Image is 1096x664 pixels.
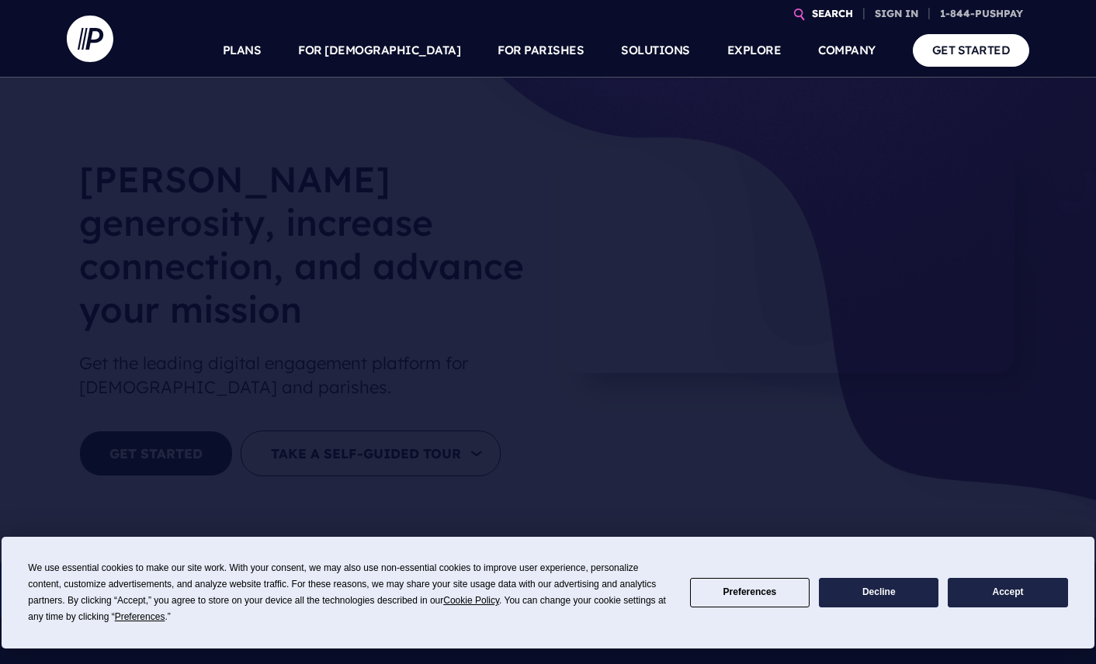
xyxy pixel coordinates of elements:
div: We use essential cookies to make our site work. With your consent, we may also use non-essential ... [28,560,671,625]
div: Cookie Consent Prompt [2,537,1094,648]
a: FOR [DEMOGRAPHIC_DATA] [298,23,460,78]
a: GET STARTED [913,34,1030,66]
button: Accept [948,578,1067,608]
span: Cookie Policy [443,595,499,606]
a: EXPLORE [727,23,782,78]
button: Preferences [690,578,810,608]
a: PLANS [223,23,262,78]
span: Preferences [115,611,165,622]
a: COMPANY [818,23,876,78]
a: SOLUTIONS [621,23,690,78]
a: FOR PARISHES [498,23,584,78]
button: Decline [819,578,938,608]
